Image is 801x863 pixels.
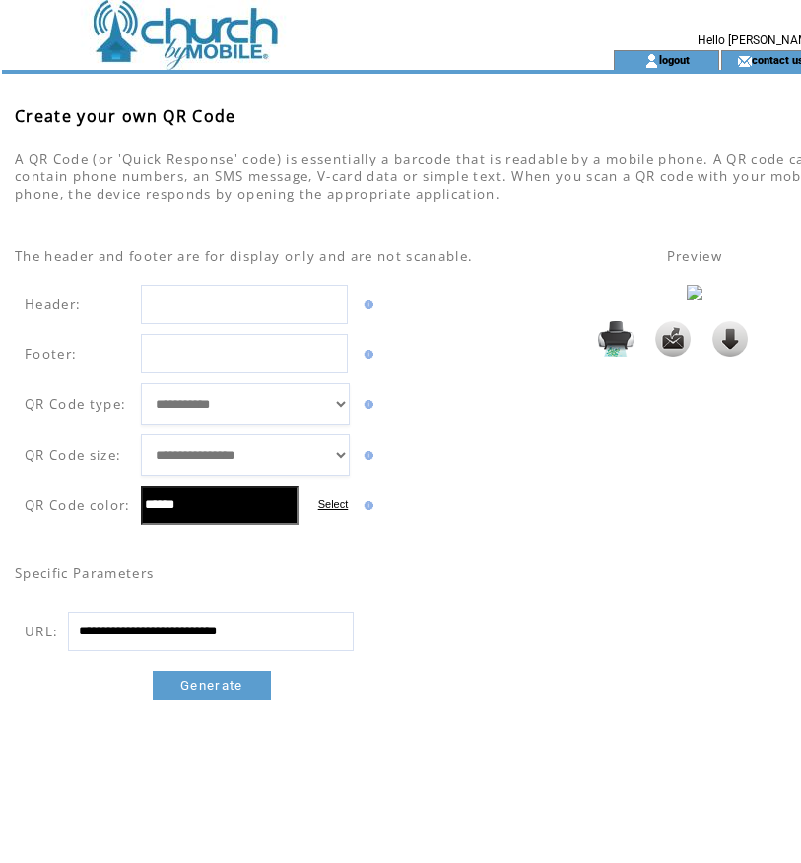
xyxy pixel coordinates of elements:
[360,350,373,359] img: help.gif
[360,400,373,409] img: help.gif
[360,451,373,460] img: help.gif
[153,671,271,700] a: Generate
[655,321,691,357] img: Send it to my email
[360,501,373,510] img: help.gif
[667,247,722,265] span: Preview
[737,53,752,69] img: contact_us_icon.gif
[25,296,81,313] span: Header:
[25,395,126,413] span: QR Code type:
[360,300,373,309] img: help.gif
[655,347,691,359] a: Send it to my email
[644,53,659,69] img: account_icon.gif
[25,446,121,464] span: QR Code size:
[25,497,131,514] span: QR Code color:
[687,285,702,300] img: eAF1Uc1LG0EUfwkNelCQphcRUVKhlzKrklIhFcQoRdkSmmiL7em5-7KZdHdnnJ1Npkq99WKhF.8Er-2lf0aP3nsTREQKvfTan...
[712,321,748,357] img: Click to download
[25,345,77,363] span: Footer:
[15,247,473,265] span: The header and footer are for display only and are not scanable.
[25,623,58,640] span: URL:
[659,53,690,66] a: logout
[318,498,349,510] label: Select
[15,564,154,582] span: Specific Parameters
[15,105,236,127] span: Create your own QR Code
[598,321,634,357] img: Print it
